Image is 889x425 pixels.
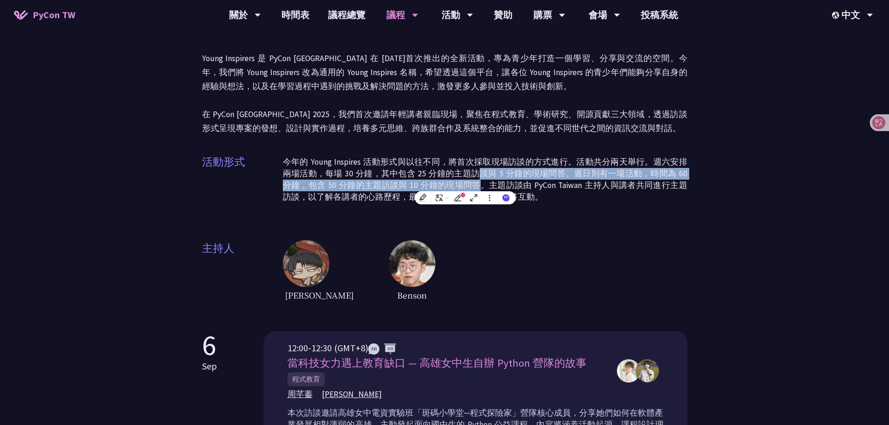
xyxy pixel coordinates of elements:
p: Sep [202,359,217,373]
img: host1.6ba46fc.jpg [283,240,329,287]
img: 周芊蓁,郭昱 [617,359,640,383]
span: 周芊蓁 [287,389,313,400]
span: 當科技女力遇上教育缺口 — 高雄女中生自辦 Python 營隊的故事 [287,356,587,369]
p: 6 [202,331,217,359]
span: 主持人 [202,240,283,303]
span: [PERSON_NAME] [283,287,356,303]
span: 程式教育 [287,372,325,386]
img: 周芊蓁,郭昱 [636,359,659,383]
span: Benson [389,287,435,303]
a: PyCon TW [5,3,84,27]
img: Locale Icon [832,12,841,19]
img: host2.62516ee.jpg [389,240,435,287]
div: 12:00-12:30 (GMT+8) [287,341,608,355]
img: Home icon of PyCon TW 2025 [14,10,28,20]
p: 今年的 Young Inspires 活動形式與以往不同，將首次採取現場訪談的方式進行。活動共分兩天舉行。週六安排兩場活動，每場 30 分鐘，其中包含 25 分鐘的主題訪談與 5 分鐘的現場問答... [283,156,687,203]
img: ZHZH.38617ef.svg [368,343,396,355]
span: 活動形式 [202,154,283,212]
span: PyCon TW [33,8,75,22]
p: Young Inspirers 是 PyCon [GEOGRAPHIC_DATA] 在 [DATE]首次推出的全新活動，專為青少年打造一個學習、分享與交流的空間。今年，我們將 Young Ins... [202,51,687,135]
span: [PERSON_NAME] [322,389,382,400]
